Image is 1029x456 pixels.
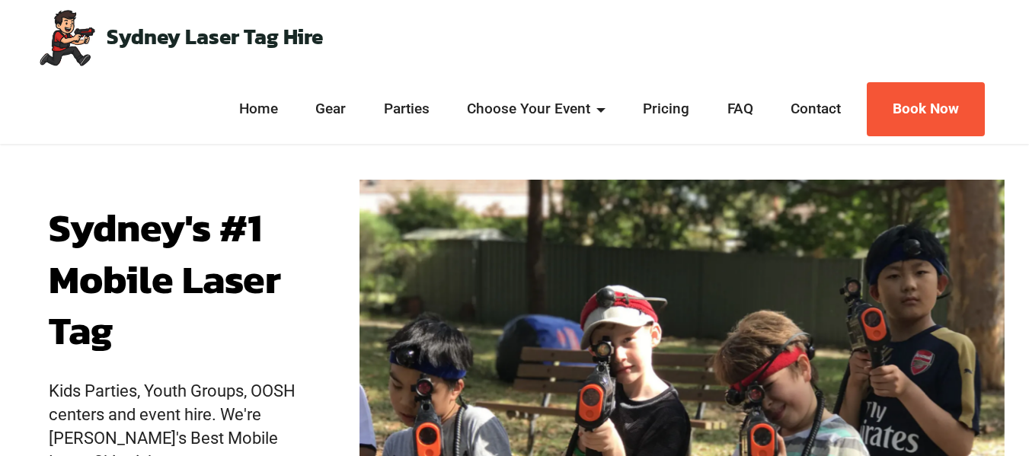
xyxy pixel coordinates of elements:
a: Home [235,99,282,120]
a: Choose Your Event [462,99,609,120]
a: Sydney Laser Tag Hire [107,27,323,48]
img: Mobile Laser Tag Parties Sydney [37,8,97,67]
a: Gear [312,99,350,120]
strong: Sydney's #1 Mobile Laser Tag [49,198,281,359]
a: Contact [786,99,845,120]
a: FAQ [723,99,757,120]
a: Book Now [867,82,985,136]
a: Pricing [639,99,694,120]
a: Parties [379,99,433,120]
